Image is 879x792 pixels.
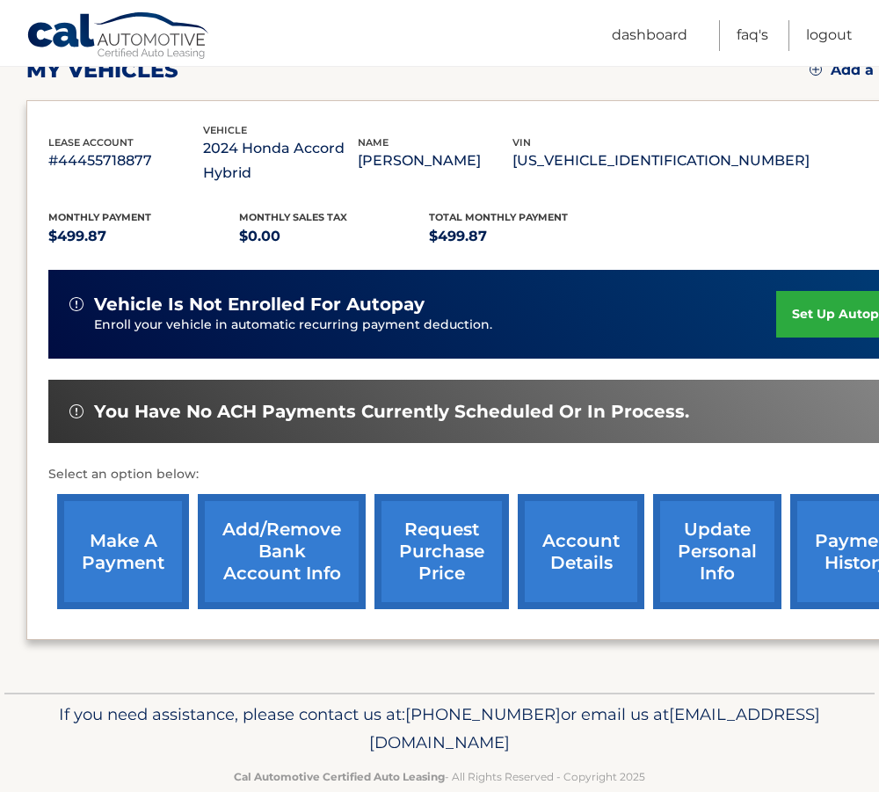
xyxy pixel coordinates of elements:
span: You have no ACH payments currently scheduled or in process. [94,401,689,423]
p: - All Rights Reserved - Copyright 2025 [31,767,848,786]
span: vin [512,136,531,149]
strong: Cal Automotive Certified Auto Leasing [234,770,445,783]
span: vehicle [203,124,247,136]
p: $499.87 [48,224,239,249]
p: Enroll your vehicle in automatic recurring payment deduction. [94,316,776,335]
span: Total Monthly Payment [429,211,568,223]
a: Dashboard [612,20,687,51]
span: Monthly sales Tax [239,211,347,223]
span: [EMAIL_ADDRESS][DOMAIN_NAME] [369,704,820,752]
h2: my vehicles [26,57,178,84]
span: name [358,136,389,149]
img: alert-white.svg [69,404,84,418]
a: FAQ's [737,20,768,51]
p: 2024 Honda Accord Hybrid [203,136,358,185]
a: make a payment [57,494,189,609]
a: Logout [806,20,853,51]
a: Add/Remove bank account info [198,494,366,609]
img: add.svg [810,63,822,76]
span: vehicle is not enrolled for autopay [94,294,425,316]
span: [PHONE_NUMBER] [405,704,561,724]
span: Monthly Payment [48,211,151,223]
p: $0.00 [239,224,430,249]
p: $499.87 [429,224,620,249]
a: request purchase price [374,494,509,609]
a: Cal Automotive [26,11,211,62]
a: update personal info [653,494,781,609]
img: alert-white.svg [69,297,84,311]
p: #44455718877 [48,149,203,173]
p: [PERSON_NAME] [358,149,512,173]
span: lease account [48,136,134,149]
p: If you need assistance, please contact us at: or email us at [31,701,848,757]
a: account details [518,494,644,609]
p: [US_VEHICLE_IDENTIFICATION_NUMBER] [512,149,810,173]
